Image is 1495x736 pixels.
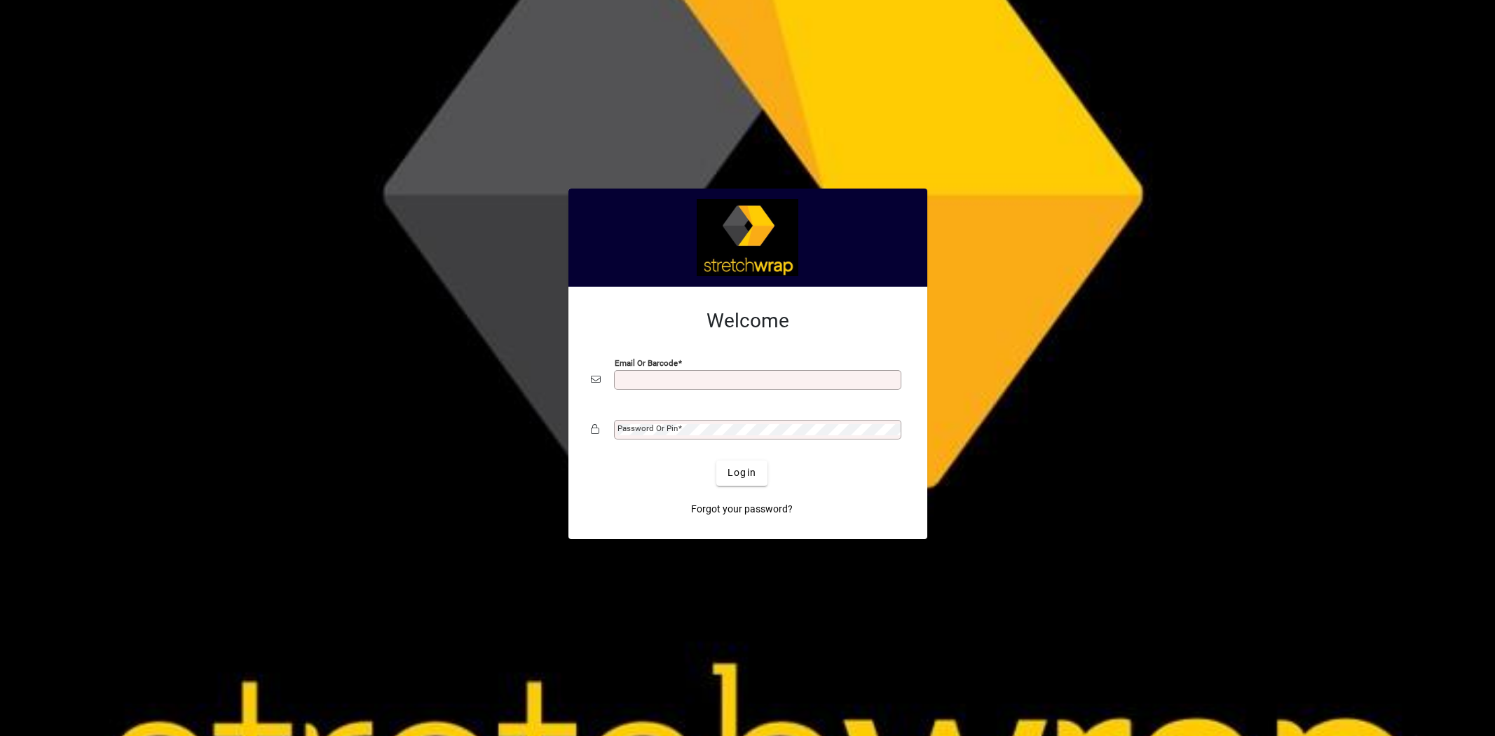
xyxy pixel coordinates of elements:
[716,461,767,486] button: Login
[728,465,756,480] span: Login
[691,502,793,517] span: Forgot your password?
[591,309,905,333] h2: Welcome
[617,423,678,433] mat-label: Password or Pin
[615,357,678,367] mat-label: Email or Barcode
[685,497,798,522] a: Forgot your password?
